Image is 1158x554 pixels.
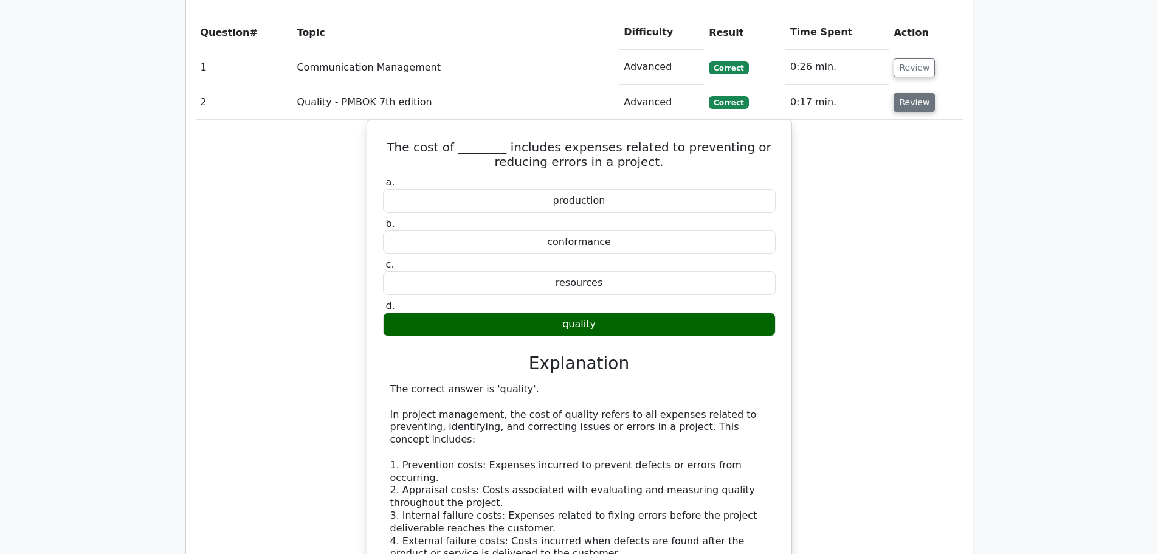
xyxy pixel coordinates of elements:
[383,271,776,295] div: resources
[196,50,292,85] td: 1
[889,15,962,50] th: Action
[386,218,395,229] span: b.
[292,15,619,50] th: Topic
[382,140,777,169] h5: The cost of ________ includes expenses related to preventing or reducing errors in a project.
[709,61,748,74] span: Correct
[619,85,704,120] td: Advanced
[383,230,776,254] div: conformance
[196,15,292,50] th: #
[894,58,935,77] button: Review
[386,300,395,311] span: d.
[619,50,704,85] td: Advanced
[383,313,776,336] div: quality
[785,15,889,50] th: Time Spent
[196,85,292,120] td: 2
[383,189,776,213] div: production
[619,15,704,50] th: Difficulty
[292,85,619,120] td: Quality - PMBOK 7th edition
[785,50,889,85] td: 0:26 min.
[386,176,395,188] span: a.
[292,50,619,85] td: Communication Management
[785,85,889,120] td: 0:17 min.
[709,96,748,108] span: Correct
[894,93,935,112] button: Review
[704,15,785,50] th: Result
[201,27,250,38] span: Question
[386,258,395,270] span: c.
[390,353,768,374] h3: Explanation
